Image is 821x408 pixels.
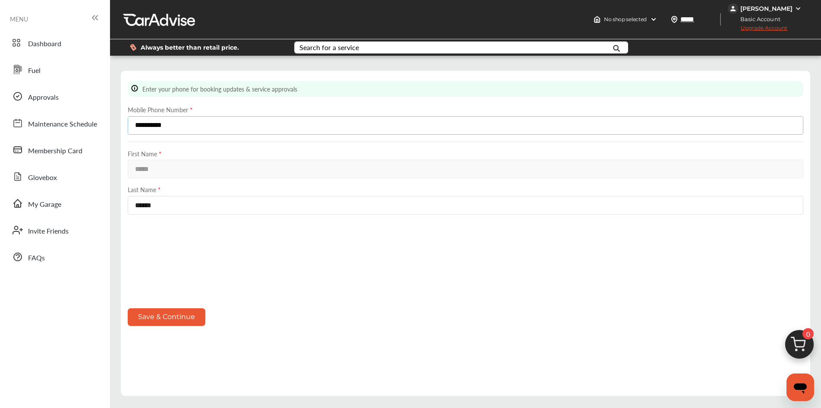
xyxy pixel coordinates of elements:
span: Upgrade Account [728,25,787,35]
a: Dashboard [8,32,101,54]
span: 0 [802,328,814,339]
a: Fuel [8,58,101,81]
button: Save & Continue [128,308,205,326]
span: Fuel [28,65,41,76]
label: First Name [128,149,803,158]
a: Approvals [8,85,101,108]
img: header-home-logo.8d720a4f.svg [594,16,601,23]
div: Search for a service [299,44,359,51]
img: header-down-arrow.9dd2ce7d.svg [650,16,657,23]
img: location_vector.a44bc228.svg [671,16,678,23]
span: Membership Card [28,145,82,157]
img: dollor_label_vector.a70140d1.svg [130,44,136,51]
a: FAQs [8,246,101,268]
span: Invite Friends [28,226,69,237]
label: Mobile Phone Number [128,105,803,114]
label: Last Name [128,185,803,194]
span: Always better than retail price. [141,44,239,51]
img: WGsFRI8htEPBVLJbROoPRyZpYNWhNONpIPPETTm6eUC0GeLEiAAAAAElFTkSuQmCC [795,5,802,12]
span: Glovebox [28,172,57,183]
div: Enter your phone for booking updates & service approvals [128,81,803,97]
a: Invite Friends [8,219,101,241]
iframe: Button to launch messaging window [786,373,814,401]
span: Approvals [28,92,59,103]
img: info-Icon.6181e609.svg [131,85,138,92]
a: Glovebox [8,165,101,188]
a: My Garage [8,192,101,215]
img: jVpblrzwTbfkPYzPPzSLxeg0AAAAASUVORK5CYII= [728,3,738,14]
span: Maintenance Schedule [28,119,97,130]
span: No shop selected [604,16,647,23]
a: Maintenance Schedule [8,112,101,134]
img: cart_icon.3d0951e8.svg [779,326,820,367]
img: header-divider.bc55588e.svg [720,13,721,26]
span: Basic Account [729,15,787,24]
span: FAQs [28,253,45,264]
span: My Garage [28,199,61,210]
span: Dashboard [28,38,61,50]
span: MENU [10,16,28,22]
a: Membership Card [8,139,101,161]
div: [PERSON_NAME] [740,5,793,13]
